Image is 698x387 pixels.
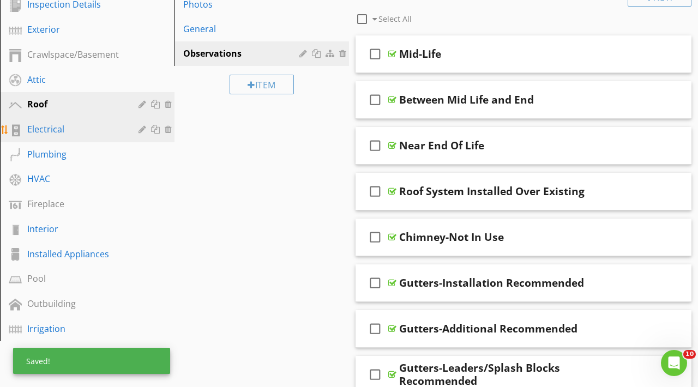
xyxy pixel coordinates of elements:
i: check_box_outline_blank [366,316,384,342]
div: Gutters-Installation Recommended [399,276,584,289]
div: Plumbing [27,148,123,161]
div: Irrigation [27,322,123,335]
i: check_box_outline_blank [366,178,384,204]
i: check_box_outline_blank [366,132,384,159]
div: Electrical [27,123,123,136]
span: Select All [378,14,412,24]
i: check_box_outline_blank [366,224,384,250]
div: Crawlspace/Basement [27,48,123,61]
div: Interior [27,222,123,235]
div: Chimney-Not In Use [399,231,504,244]
iframe: Intercom live chat [661,350,687,376]
div: Pool [27,272,123,285]
div: Saved! [13,348,170,374]
i: check_box_outline_blank [366,41,384,67]
div: Roof [27,98,123,111]
div: Roof System Installed Over Existing [399,185,585,198]
div: Exterior [27,23,123,36]
div: Near End Of Life [399,139,484,152]
div: Fireplace [27,197,123,210]
div: Item [230,75,294,94]
div: Attic [27,73,123,86]
div: Observations [183,47,303,60]
div: General [183,22,303,35]
div: Outbuilding [27,297,123,310]
i: check_box_outline_blank [366,270,384,296]
span: 10 [683,350,696,359]
div: HVAC [27,172,123,185]
i: check_box_outline_blank [366,87,384,113]
div: Mid-Life [399,47,441,61]
div: Installed Appliances [27,247,123,261]
div: Between Mid Life and End [399,93,534,106]
div: Gutters-Additional Recommended [399,322,577,335]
